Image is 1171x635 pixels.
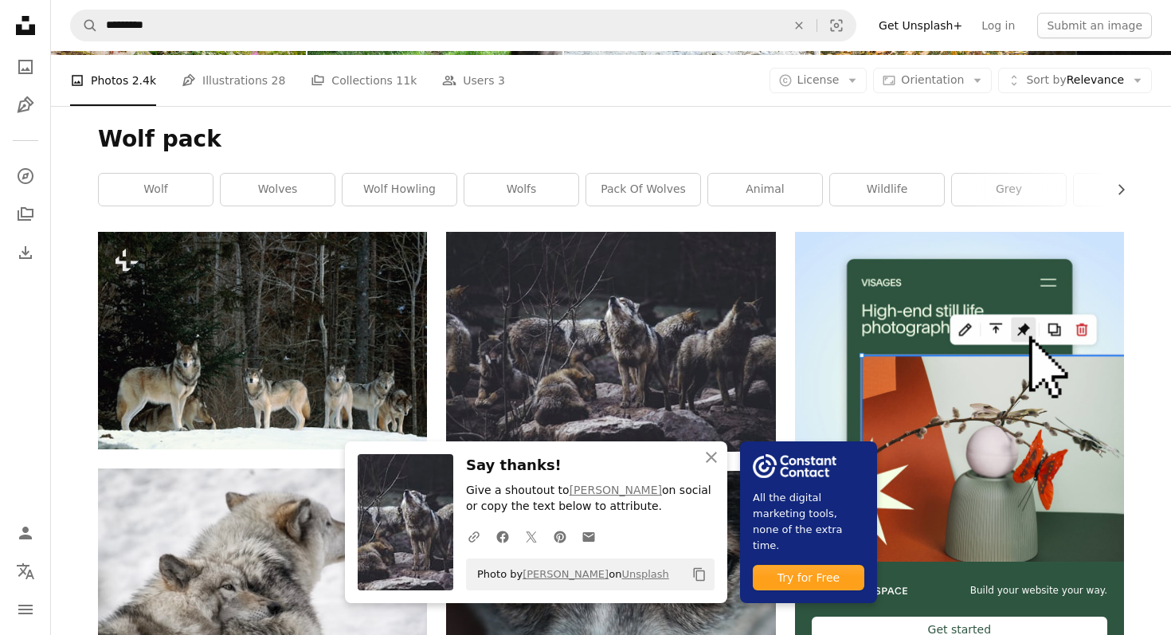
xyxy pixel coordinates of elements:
a: Share on Pinterest [546,520,574,552]
a: Share over email [574,520,603,552]
a: wolf howling [343,174,456,206]
img: file-1754318165549-24bf788d5b37 [753,454,836,478]
a: Illustrations [10,89,41,121]
button: Visual search [817,10,856,41]
div: Try for Free [753,565,864,590]
button: License [770,68,867,93]
a: pack of wolves [586,174,700,206]
a: Get Unsplash+ [869,13,972,38]
span: 11k [396,72,417,89]
a: Illustrations 28 [182,55,285,106]
p: Give a shoutout to on social or copy the text below to attribute. [466,484,715,515]
h3: Say thanks! [466,454,715,477]
a: animal [708,174,822,206]
a: [PERSON_NAME] [570,484,662,497]
form: Find visuals sitewide [70,10,856,41]
a: Explore [10,160,41,192]
span: 28 [272,72,286,89]
button: scroll list to the right [1106,174,1124,206]
a: Unsplash [621,568,668,580]
span: Orientation [901,73,964,86]
a: Log in / Sign up [10,517,41,549]
a: Users 3 [442,55,505,106]
a: wolf [99,174,213,206]
span: 3 [498,72,505,89]
a: Collections 11k [311,55,417,106]
button: Clear [781,10,817,41]
span: Build your website your way. [970,584,1107,598]
a: All the digital marketing tools, none of the extra time.Try for Free [740,441,877,603]
a: wolves [221,174,335,206]
a: Share on Twitter [517,520,546,552]
a: two gray wolves [98,590,427,605]
span: All the digital marketing tools, none of the extra time. [753,489,864,553]
a: Log in [972,13,1024,38]
img: Other common name: timber wolf. Grey wolves are pack animals, with parents and cubs forming the b... [98,232,427,449]
img: wolf pack on rock formation [446,232,775,451]
button: Search Unsplash [71,10,98,41]
a: wolfs [464,174,578,206]
button: Submit an image [1037,13,1152,38]
span: License [797,73,840,86]
span: Relevance [1026,73,1124,88]
img: file-1723602894256-972c108553a7image [795,232,1124,561]
a: grey [952,174,1066,206]
a: wildlife [830,174,944,206]
a: Home — Unsplash [10,10,41,45]
button: Language [10,555,41,587]
button: Sort byRelevance [998,68,1152,93]
button: Copy to clipboard [686,561,713,588]
a: Photos [10,51,41,83]
a: Download History [10,237,41,269]
button: Orientation [873,68,992,93]
button: Menu [10,594,41,625]
a: Other common name: timber wolf. Grey wolves are pack animals, with parents and cubs forming the b... [98,333,427,347]
a: [PERSON_NAME] [523,568,609,580]
a: Share on Facebook [488,520,517,552]
a: wolf pack on rock formation [446,334,775,348]
h1: Wolf pack [98,125,1124,154]
span: Sort by [1026,73,1066,86]
span: Photo by on [469,562,669,587]
a: Collections [10,198,41,230]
